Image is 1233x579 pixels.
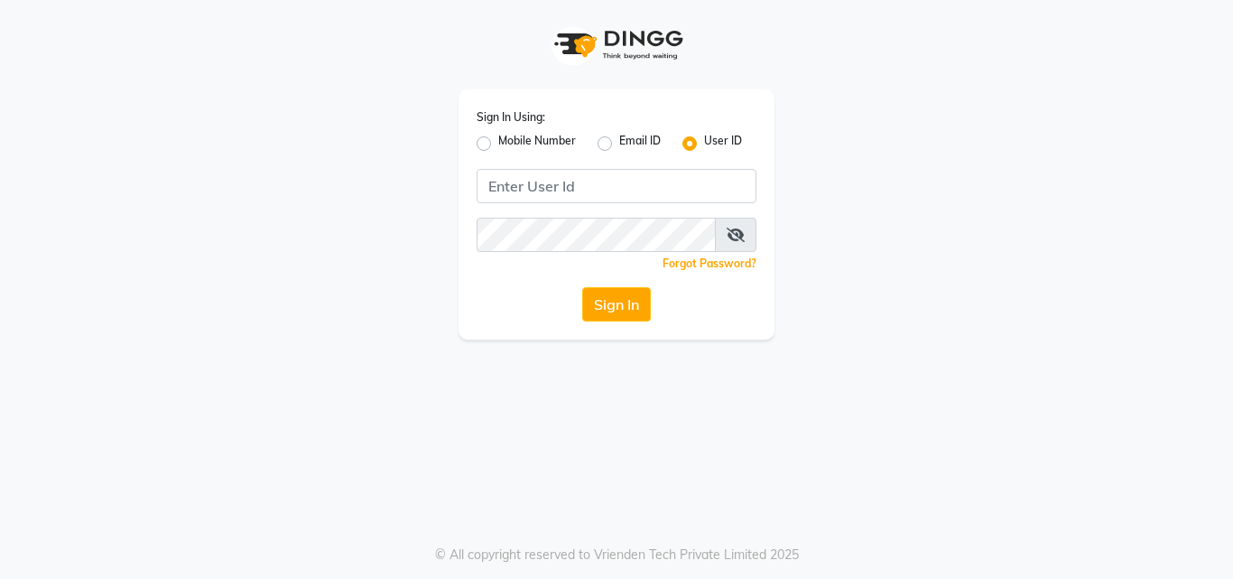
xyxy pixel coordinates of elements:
[663,257,756,270] a: Forgot Password?
[477,169,756,203] input: Username
[582,287,651,322] button: Sign In
[498,133,576,154] label: Mobile Number
[477,109,545,126] label: Sign In Using:
[544,18,689,71] img: logo1.svg
[477,218,716,252] input: Username
[619,133,661,154] label: Email ID
[704,133,742,154] label: User ID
